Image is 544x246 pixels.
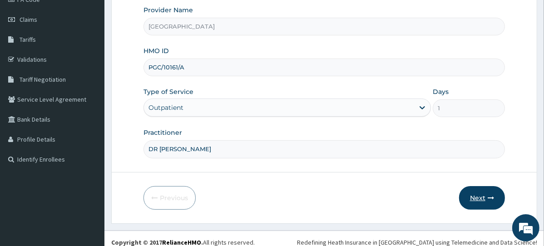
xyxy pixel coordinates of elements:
[20,75,66,84] span: Tariff Negotiation
[47,51,153,63] div: Chat with us now
[5,156,173,188] textarea: Type your message and hit 'Enter'
[143,128,182,137] label: Practitioner
[17,45,37,68] img: d_794563401_company_1708531726252_794563401
[143,186,196,210] button: Previous
[459,186,505,210] button: Next
[143,59,505,76] input: Enter HMO ID
[53,69,125,160] span: We're online!
[148,103,183,112] div: Outpatient
[143,5,193,15] label: Provider Name
[433,87,449,96] label: Days
[143,46,169,55] label: HMO ID
[149,5,171,26] div: Minimize live chat window
[20,35,36,44] span: Tariffs
[143,87,193,96] label: Type of Service
[20,15,37,24] span: Claims
[143,140,505,158] input: Enter Name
